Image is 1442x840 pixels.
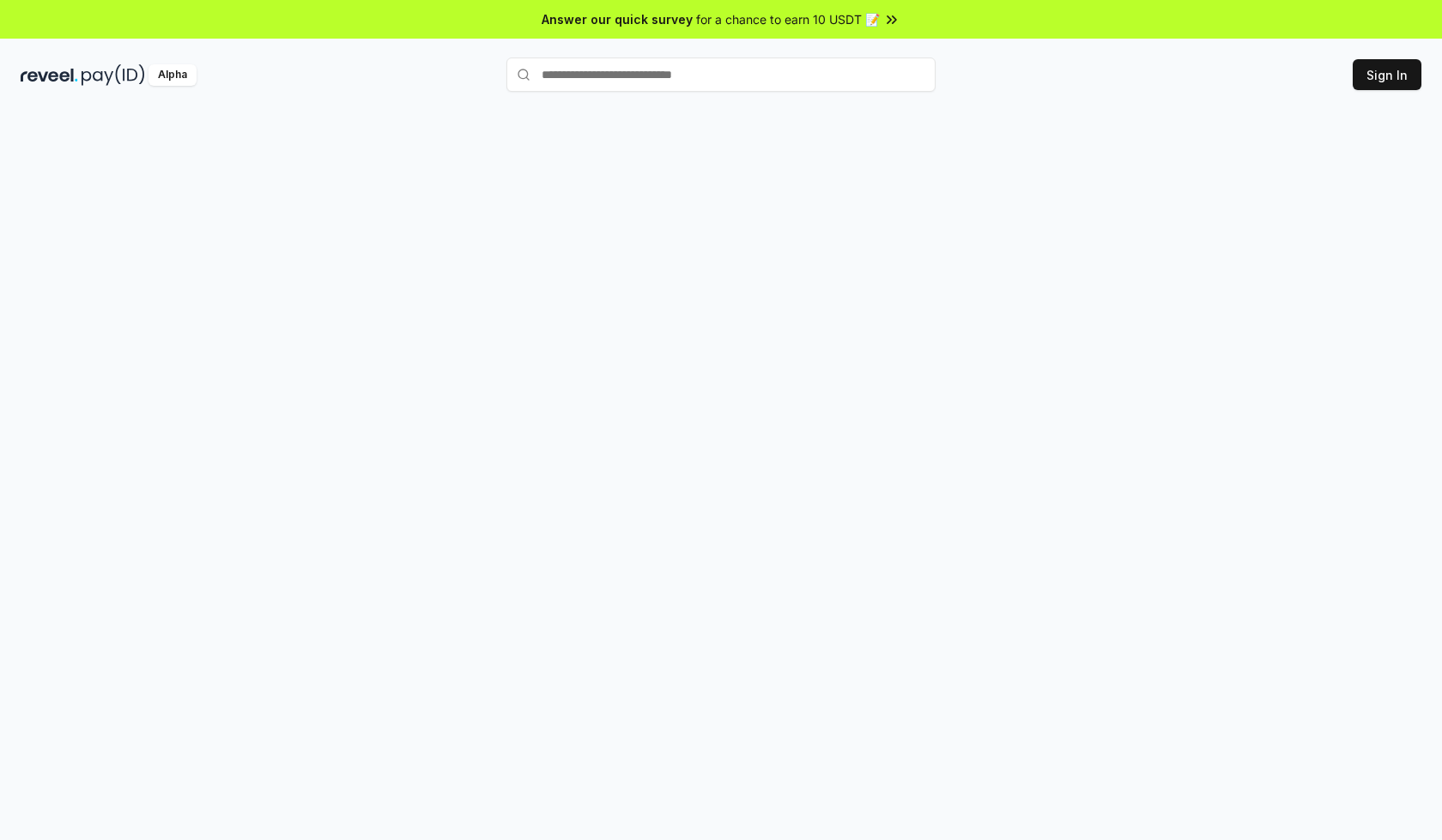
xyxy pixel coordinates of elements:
[696,10,880,28] span: for a chance to earn 10 USDT 📝
[148,64,197,86] div: Alpha
[1353,59,1421,90] button: Sign In
[82,64,145,86] img: pay_id
[542,10,693,28] span: Answer our quick survey
[21,64,78,86] img: reveel_dark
